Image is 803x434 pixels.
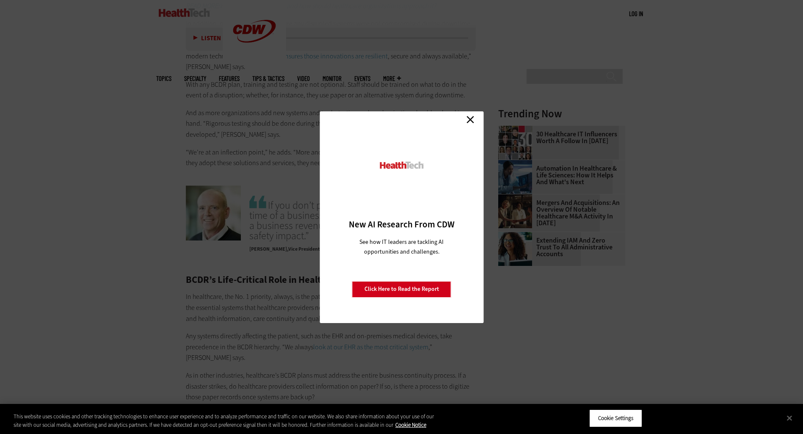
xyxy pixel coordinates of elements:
[14,412,442,429] div: This website uses cookies and other tracking technologies to enhance user experience and to analy...
[334,218,469,230] h3: New AI Research From CDW
[589,409,642,427] button: Cookie Settings
[378,161,425,170] img: HealthTech_0.png
[395,421,426,428] a: More information about your privacy
[464,113,477,126] a: Close
[780,409,799,427] button: Close
[349,237,454,257] p: See how IT leaders are tackling AI opportunities and challenges.
[352,281,451,297] a: Click Here to Read the Report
